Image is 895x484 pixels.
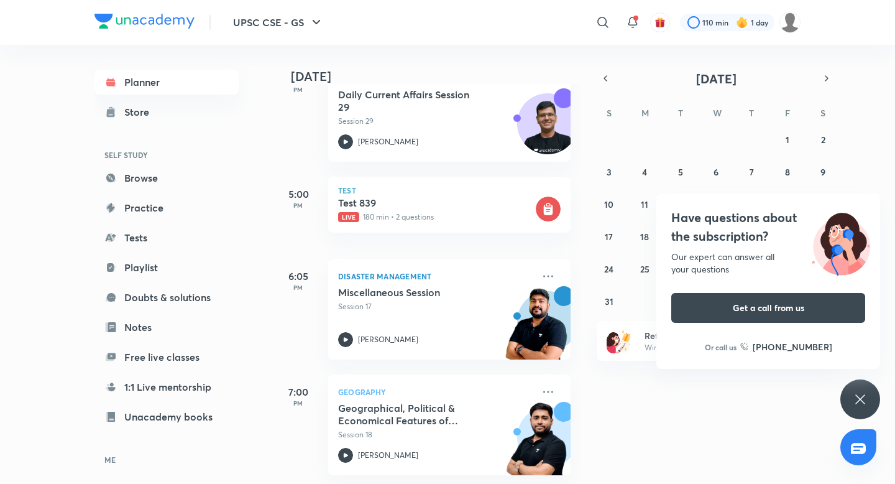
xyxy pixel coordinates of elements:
button: August 3, 2025 [599,162,619,182]
button: August 10, 2025 [599,194,619,214]
h5: 6:05 [273,269,323,284]
abbr: Tuesday [678,107,683,119]
img: wassim [779,12,801,33]
button: August 6, 2025 [706,162,726,182]
div: Store [124,105,157,119]
img: unacademy [502,286,571,372]
abbr: August 10, 2025 [604,198,613,210]
h4: [DATE] [291,69,583,84]
p: Session 18 [338,429,533,440]
button: avatar [650,12,670,32]
abbr: August 7, 2025 [750,166,754,178]
button: August 8, 2025 [778,162,797,182]
button: [DATE] [614,70,818,87]
p: PM [273,86,323,93]
abbr: August 2, 2025 [821,134,825,146]
abbr: Thursday [749,107,754,119]
abbr: August 9, 2025 [820,166,825,178]
button: August 17, 2025 [599,226,619,246]
abbr: August 5, 2025 [678,166,683,178]
h5: 5:00 [273,187,323,202]
button: August 1, 2025 [778,129,797,149]
abbr: August 4, 2025 [642,166,647,178]
abbr: August 17, 2025 [605,231,613,243]
button: August 9, 2025 [813,162,833,182]
h5: 7:00 [273,384,323,399]
img: avatar [654,17,666,28]
img: ttu_illustration_new.svg [802,208,880,276]
span: [DATE] [696,70,737,87]
a: Unacademy books [94,404,239,429]
p: Geography [338,384,533,399]
abbr: August 6, 2025 [714,166,718,178]
button: August 5, 2025 [671,162,691,182]
p: PM [273,399,323,407]
p: Disaster Management [338,269,533,284]
a: Planner [94,70,239,95]
p: Or call us [705,342,737,353]
p: PM [273,202,323,209]
a: Tests [94,225,239,250]
h6: ME [94,449,239,470]
a: 1:1 Live mentorship [94,375,239,399]
h6: Refer friends [645,329,797,342]
p: Session 17 [338,301,533,312]
p: Win a laptop, vouchers & more [645,342,797,353]
p: Test [338,187,561,194]
abbr: August 3, 2025 [607,166,612,178]
button: August 4, 2025 [635,162,654,182]
abbr: August 25, 2025 [640,263,649,275]
h4: Have questions about the subscription? [671,208,865,246]
button: August 31, 2025 [599,291,619,311]
button: August 24, 2025 [599,259,619,279]
button: UPSC CSE - GS [226,10,331,35]
p: 180 min • 2 questions [338,212,533,223]
p: PM [273,284,323,291]
abbr: August 1, 2025 [786,134,789,146]
div: Our expert can answer all your questions [671,251,865,276]
h5: Test 839 [338,197,533,209]
a: [PHONE_NUMBER] [740,340,832,353]
abbr: Sunday [607,107,612,119]
p: [PERSON_NAME] [358,136,418,147]
img: referral [607,328,631,353]
button: August 25, 2025 [635,259,654,279]
h6: [PHONE_NUMBER] [753,340,832,353]
span: Live [338,212,359,222]
abbr: Friday [785,107,790,119]
abbr: August 18, 2025 [640,231,649,243]
h5: Geographical, Political & Economical Features of Australia [338,402,493,427]
abbr: Wednesday [713,107,722,119]
a: Free live classes [94,345,239,370]
a: Company Logo [94,14,195,32]
abbr: August 8, 2025 [785,166,790,178]
a: Practice [94,195,239,220]
abbr: August 24, 2025 [604,263,613,275]
abbr: Monday [641,107,649,119]
button: August 11, 2025 [635,194,654,214]
abbr: August 11, 2025 [641,198,648,210]
a: Notes [94,315,239,340]
a: Doubts & solutions [94,285,239,310]
abbr: Saturday [820,107,825,119]
a: Playlist [94,255,239,280]
button: Get a call from us [671,293,865,323]
abbr: August 31, 2025 [605,296,613,307]
p: [PERSON_NAME] [358,334,418,345]
button: August 7, 2025 [741,162,761,182]
h5: Miscellaneous Session [338,286,493,299]
h6: SELF STUDY [94,144,239,165]
a: Browse [94,165,239,190]
a: Store [94,100,239,124]
img: streak [736,16,748,29]
button: August 18, 2025 [635,226,654,246]
button: August 2, 2025 [813,129,833,149]
img: Avatar [518,100,577,160]
p: [PERSON_NAME] [358,450,418,461]
img: Company Logo [94,14,195,29]
p: Session 29 [338,116,533,127]
h5: Daily Current Affairs Session 29 [338,88,493,113]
